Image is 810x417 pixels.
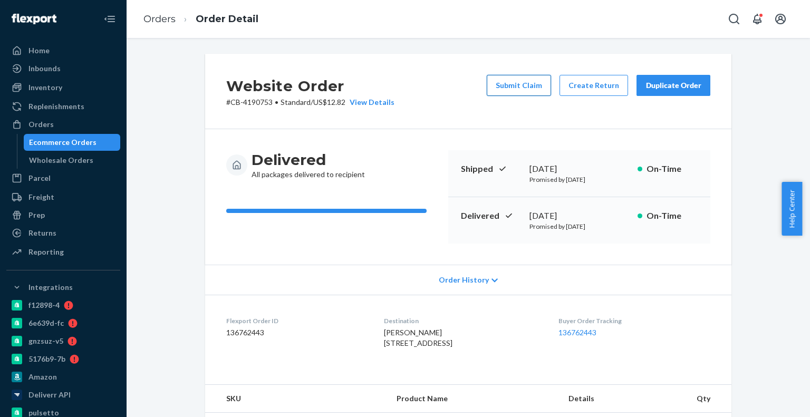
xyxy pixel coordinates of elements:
div: Reporting [28,247,64,257]
th: SKU [205,385,388,413]
div: gnzsuz-v5 [28,336,63,346]
button: Help Center [782,182,802,236]
p: # CB-4190753 / US$12.82 [226,97,394,108]
a: gnzsuz-v5 [6,333,120,350]
button: Submit Claim [487,75,551,96]
div: Orders [28,119,54,130]
div: Duplicate Order [645,80,701,91]
div: Deliverr API [28,390,71,400]
span: Order History [439,275,489,285]
a: Reporting [6,244,120,260]
a: Parcel [6,170,120,187]
div: Parcel [28,173,51,183]
dt: Flexport Order ID [226,316,367,325]
a: Replenishments [6,98,120,115]
p: On-Time [647,210,698,222]
div: Wholesale Orders [29,155,93,166]
a: Returns [6,225,120,241]
th: Qty [676,385,731,413]
ol: breadcrumbs [135,4,267,35]
a: Deliverr API [6,386,120,403]
span: Standard [281,98,311,106]
img: Flexport logo [12,14,56,24]
span: • [275,98,278,106]
h2: Website Order [226,75,394,97]
a: Wholesale Orders [24,152,121,169]
div: Inventory [28,82,62,93]
p: On-Time [647,163,698,175]
div: [DATE] [529,210,629,222]
div: Integrations [28,282,73,293]
button: Close Navigation [99,8,120,30]
a: 5176b9-7b [6,351,120,367]
a: Prep [6,207,120,224]
a: Freight [6,189,120,206]
th: Product Name [388,385,560,413]
div: 6e639d-fc [28,318,64,328]
div: Replenishments [28,101,84,112]
button: Create Return [560,75,628,96]
a: 136762443 [558,328,596,337]
h3: Delivered [252,150,365,169]
button: Open account menu [770,8,791,30]
a: Orders [6,116,120,133]
div: Returns [28,228,56,238]
button: View Details [345,97,394,108]
div: [DATE] [529,163,629,175]
div: f12898-4 [28,300,60,311]
div: Ecommerce Orders [29,137,97,148]
button: Open notifications [747,8,768,30]
button: Integrations [6,279,120,296]
div: Inbounds [28,63,61,74]
p: Shipped [461,163,521,175]
dd: 136762443 [226,327,367,338]
a: Ecommerce Orders [24,134,121,151]
div: Freight [28,192,54,202]
div: Home [28,45,50,56]
a: f12898-4 [6,297,120,314]
button: Duplicate Order [637,75,710,96]
a: Amazon [6,368,120,385]
p: Promised by [DATE] [529,222,629,231]
div: 5176b9-7b [28,354,65,364]
th: Details [560,385,676,413]
button: Open Search Box [724,8,745,30]
a: 6e639d-fc [6,315,120,332]
div: Amazon [28,372,57,382]
a: Orders [143,13,176,25]
a: Inventory [6,79,120,96]
a: Home [6,42,120,59]
div: All packages delivered to recipient [252,150,365,180]
p: Promised by [DATE] [529,175,629,184]
div: Prep [28,210,45,220]
p: Delivered [461,210,521,222]
a: Order Detail [196,13,258,25]
dt: Buyer Order Tracking [558,316,710,325]
span: [PERSON_NAME] [STREET_ADDRESS] [384,328,452,347]
dt: Destination [384,316,541,325]
a: Inbounds [6,60,120,77]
